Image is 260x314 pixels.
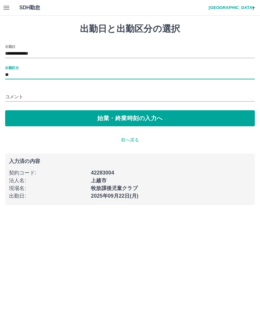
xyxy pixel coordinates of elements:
[5,65,19,70] label: 出勤区分
[9,192,87,200] p: 出勤日 :
[5,110,255,126] button: 始業・終業時刻の入力へ
[9,159,251,164] p: 入力済の内容
[5,137,255,143] p: 前へ戻る
[5,23,255,34] h1: 出勤日と出勤区分の選択
[9,184,87,192] p: 現場名 :
[5,44,15,49] label: 出勤日
[91,178,106,183] b: 上越市
[91,185,137,191] b: 牧放課後児童クラブ
[91,193,138,199] b: 2025年09月22日(月)
[9,169,87,177] p: 契約コード :
[91,170,114,175] b: 42283004
[9,177,87,184] p: 法人名 :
